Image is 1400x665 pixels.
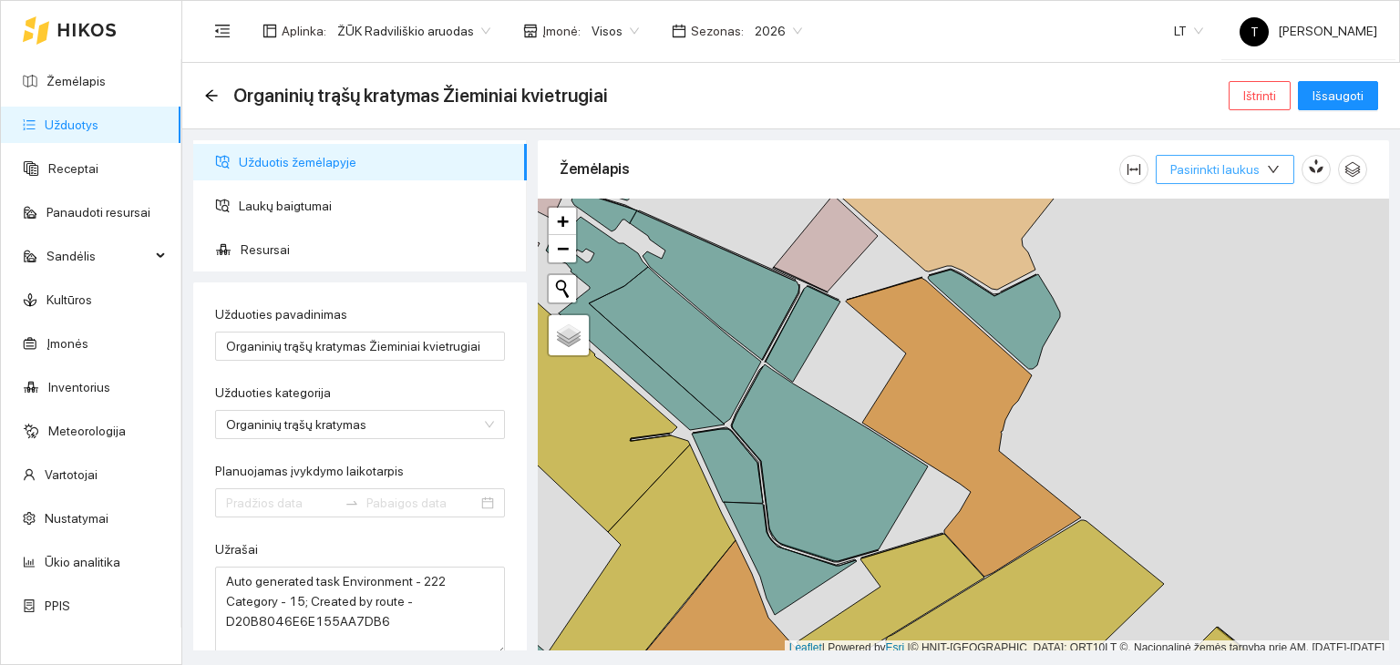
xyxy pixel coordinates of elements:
a: Panaudoti resursai [46,205,150,220]
button: Išsaugoti [1298,81,1378,110]
span: Išsaugoti [1312,86,1364,106]
span: | [908,641,911,654]
a: Užduotys [45,118,98,132]
a: Esri [886,641,905,654]
span: Laukų baigtumai [239,188,512,224]
a: Layers [549,315,589,355]
a: Nustatymai [45,511,108,526]
span: Įmonė : [542,21,581,41]
span: + [557,210,569,232]
label: Užrašai [215,540,258,559]
label: Užduoties kategorija [215,384,331,403]
span: Visos [592,17,639,45]
a: Receptai [48,161,98,176]
a: Zoom in [549,208,576,235]
a: Vartotojai [45,467,98,482]
button: Pasirinkti laukusdown [1156,155,1294,184]
a: Žemėlapis [46,74,106,88]
span: 2026 [755,17,802,45]
input: Užduoties pavadinimas [215,332,505,361]
button: column-width [1119,155,1148,184]
a: Kultūros [46,292,92,307]
div: Žemėlapis [560,143,1119,195]
span: [PERSON_NAME] [1240,24,1377,38]
a: Ūkio analitika [45,555,120,569]
span: Organinių trąšų kratymas Žieminiai kvietrugiai [233,81,608,110]
a: Įmonės [46,336,88,351]
label: Planuojamas įvykdymo laikotarpis [215,462,404,481]
div: Atgal [204,88,219,104]
a: Leaflet [789,641,822,654]
input: Pabaigos data [366,493,478,513]
span: arrow-left [204,88,219,103]
input: Planuojamas įvykdymo laikotarpis [226,493,337,513]
span: Resursai [241,231,512,268]
span: Organinių trąšų kratymas [226,411,494,438]
span: Užduotis žemėlapyje [239,144,512,180]
span: Aplinka : [282,21,326,41]
span: column-width [1120,162,1148,177]
button: Ištrinti [1229,81,1291,110]
span: down [1267,163,1280,178]
span: menu-fold [214,23,231,39]
span: Ištrinti [1243,86,1276,106]
span: LT [1174,17,1203,45]
span: layout [262,24,277,38]
span: to [345,496,359,510]
button: Initiate a new search [549,275,576,302]
a: Zoom out [549,235,576,262]
span: Sandėlis [46,238,150,274]
a: Inventorius [48,380,110,394]
span: T [1251,17,1259,46]
button: menu-fold [204,13,241,49]
span: − [557,237,569,260]
a: PPIS [45,598,70,613]
a: Meteorologija [48,424,126,438]
span: calendar [672,24,686,38]
span: swap-right [345,496,359,510]
div: | Powered by © HNIT-[GEOGRAPHIC_DATA]; ORT10LT ©, Nacionalinė žemės tarnyba prie AM, [DATE]-[DATE] [785,640,1389,656]
span: ŽŪK Radviliškio aruodas [337,17,490,45]
span: Sezonas : [691,21,744,41]
span: shop [523,24,538,38]
label: Užduoties pavadinimas [215,305,347,324]
span: Pasirinkti laukus [1170,159,1260,179]
textarea: Užrašai [215,567,505,656]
